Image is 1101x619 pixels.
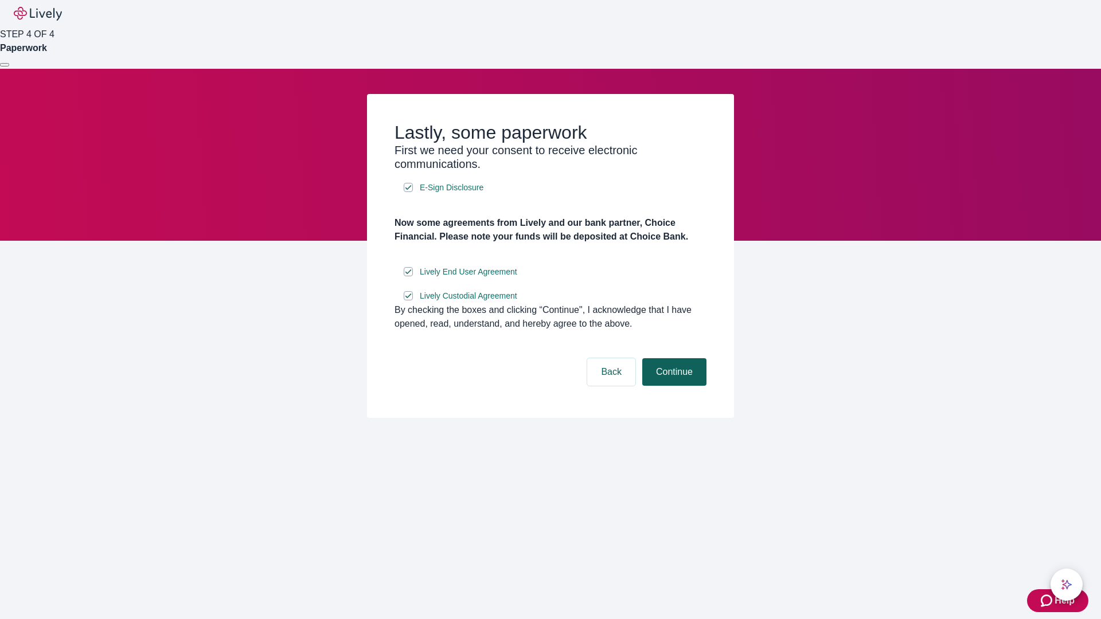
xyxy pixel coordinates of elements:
[420,182,483,194] span: E-Sign Disclosure
[417,265,520,279] a: e-sign disclosure document
[1061,579,1072,590] svg: Lively AI Assistant
[395,303,706,331] div: By checking the boxes and clicking “Continue", I acknowledge that I have opened, read, understand...
[587,358,635,386] button: Back
[1027,589,1088,612] button: Zendesk support iconHelp
[395,122,706,143] h2: Lastly, some paperwork
[420,266,517,278] span: Lively End User Agreement
[417,181,486,195] a: e-sign disclosure document
[14,7,62,21] img: Lively
[395,143,706,171] h3: First we need your consent to receive electronic communications.
[417,289,520,303] a: e-sign disclosure document
[395,216,706,244] h4: Now some agreements from Lively and our bank partner, Choice Financial. Please note your funds wi...
[1041,594,1055,608] svg: Zendesk support icon
[1055,594,1075,608] span: Help
[420,290,517,302] span: Lively Custodial Agreement
[642,358,706,386] button: Continue
[1051,569,1083,601] button: chat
